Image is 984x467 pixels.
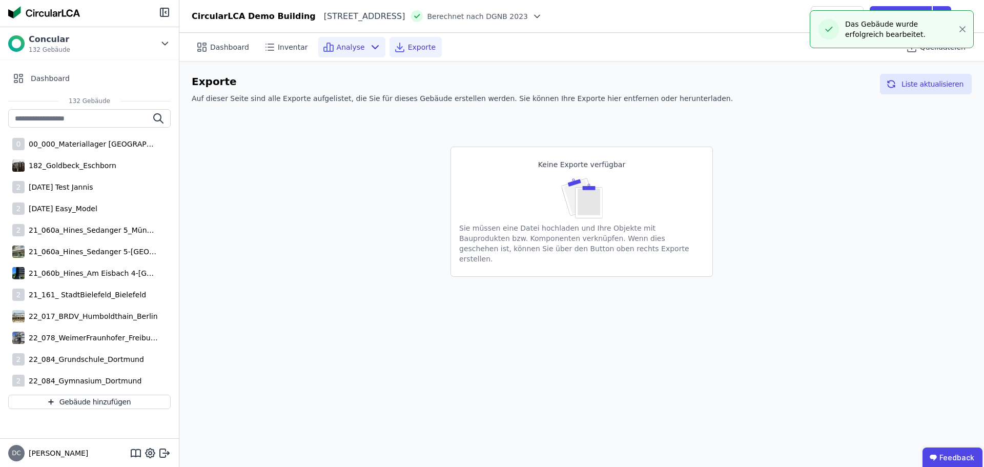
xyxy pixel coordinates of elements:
div: 21_060a_Hines_Sedanger 5_München [25,225,158,235]
span: Dashboard [31,73,70,84]
div: 2 [12,353,25,366]
img: 22_078_WeimerFraunhofer_Freiburg [12,330,25,346]
button: Liste aktualisieren [880,74,972,94]
div: 2 [12,224,25,236]
div: 00_000_Materiallager [GEOGRAPHIC_DATA] [25,139,158,149]
div: CircularLCA Demo Building [192,10,316,23]
div: Concular [29,33,70,46]
img: 182_Goldbeck_Eschborn [12,157,25,174]
div: 21_060b_Hines_Am Eisbach 4-[GEOGRAPHIC_DATA] [25,268,158,278]
div: 22_084_Gymnasium_Dortmund [25,376,141,386]
div: [STREET_ADDRESS] [316,10,405,23]
div: Das Gebäude wurde erfolgreich bearbeitet. [845,19,956,39]
span: Exporte [408,42,436,52]
span: 132 Gebäude [29,46,70,54]
div: 2 [12,181,25,193]
img: not-found-BfrYKS_r.svg [561,174,603,219]
img: 21_060a_Hines_Sedanger 5-München [12,243,25,260]
img: Concular [8,35,25,52]
span: Berechnet nach DGNB 2023 [427,11,528,22]
div: [DATE] Test Jannis [25,182,93,192]
div: 182_Goldbeck_Eschborn [25,160,116,171]
div: 22_084_Grundschule_Dortmund [25,354,144,364]
h6: Auf dieser Seite sind alle Exporte aufgelistet, die Sie für dieses Gebäude erstellen werden. Sie ... [192,93,733,104]
img: 21_060b_Hines_Am Eisbach 4-München [12,265,25,281]
div: 21_161_ StadtBielefeld_Bielefeld [25,290,146,300]
h6: Exporte [192,74,733,89]
span: [PERSON_NAME] [25,448,88,458]
button: Gebäude hinzufügen [8,395,171,409]
div: Sie müssen eine Datei hochladen und Ihre Objekte mit Bauprodukten bzw. Komponenten verknüpfen. We... [459,219,704,268]
button: Teilen [811,6,864,27]
img: 22_017_BRDV_Humboldthain_Berlin [12,308,25,324]
img: Concular [8,6,80,18]
div: 21_060a_Hines_Sedanger 5-[GEOGRAPHIC_DATA] [25,247,158,257]
div: [DATE] Easy_Model [25,204,97,214]
div: Keine Exporte verfügbar [538,155,625,174]
div: 2 [12,202,25,215]
span: Dashboard [210,42,249,52]
span: Inventar [278,42,308,52]
div: 22_017_BRDV_Humboldthain_Berlin [25,311,158,321]
div: 22_078_WeimerFraunhofer_Freiburg [25,333,158,343]
span: DC [12,450,21,456]
div: 0 [12,138,25,150]
div: 2 [12,289,25,301]
span: Analyse [337,42,365,52]
div: 2 [12,375,25,387]
span: 132 Gebäude [58,97,120,105]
